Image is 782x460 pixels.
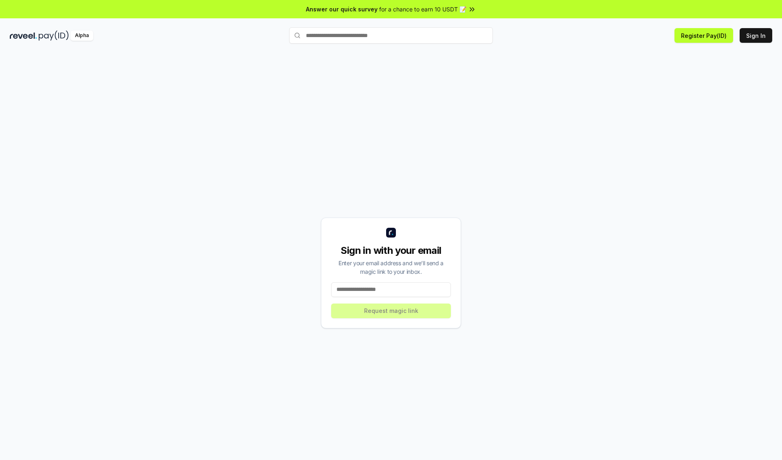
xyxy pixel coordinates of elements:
img: logo_small [386,228,396,238]
span: Answer our quick survey [306,5,378,13]
img: pay_id [39,31,69,41]
span: for a chance to earn 10 USDT 📝 [379,5,466,13]
button: Register Pay(ID) [674,28,733,43]
div: Sign in with your email [331,244,451,257]
div: Alpha [70,31,93,41]
div: Enter your email address and we’ll send a magic link to your inbox. [331,259,451,276]
button: Sign In [740,28,772,43]
img: reveel_dark [10,31,37,41]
